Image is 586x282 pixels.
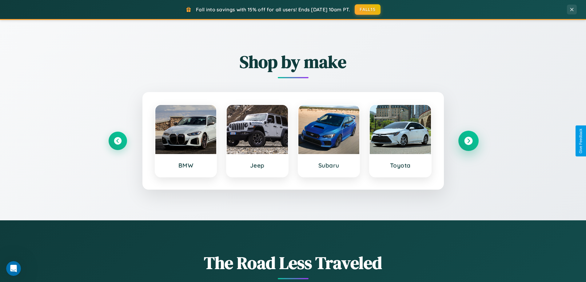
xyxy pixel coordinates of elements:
[233,162,282,169] h3: Jeep
[376,162,425,169] h3: Toyota
[109,251,478,275] h1: The Road Less Traveled
[355,4,381,15] button: FALL15
[196,6,350,13] span: Fall into savings with 15% off for all users! Ends [DATE] 10am PT.
[109,50,478,74] h2: Shop by make
[579,129,583,153] div: Give Feedback
[6,261,21,276] iframe: Intercom live chat
[305,162,353,169] h3: Subaru
[161,162,210,169] h3: BMW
